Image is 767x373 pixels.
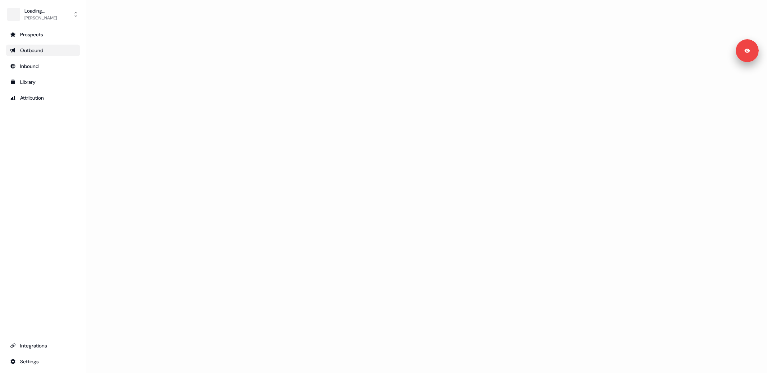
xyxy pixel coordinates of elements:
div: Loading... [24,7,57,14]
div: [PERSON_NAME] [24,14,57,22]
a: Go to Inbound [6,60,80,72]
div: Prospects [10,31,76,38]
a: Go to attribution [6,92,80,104]
a: Go to templates [6,76,80,88]
div: Inbound [10,63,76,70]
a: Go to integrations [6,340,80,351]
div: Settings [10,358,76,365]
button: Loading...[PERSON_NAME] [6,6,80,23]
a: Go to prospects [6,29,80,40]
div: Outbound [10,47,76,54]
div: Attribution [10,94,76,101]
a: Go to integrations [6,356,80,367]
div: Library [10,78,76,86]
a: Go to outbound experience [6,45,80,56]
div: Integrations [10,342,76,349]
